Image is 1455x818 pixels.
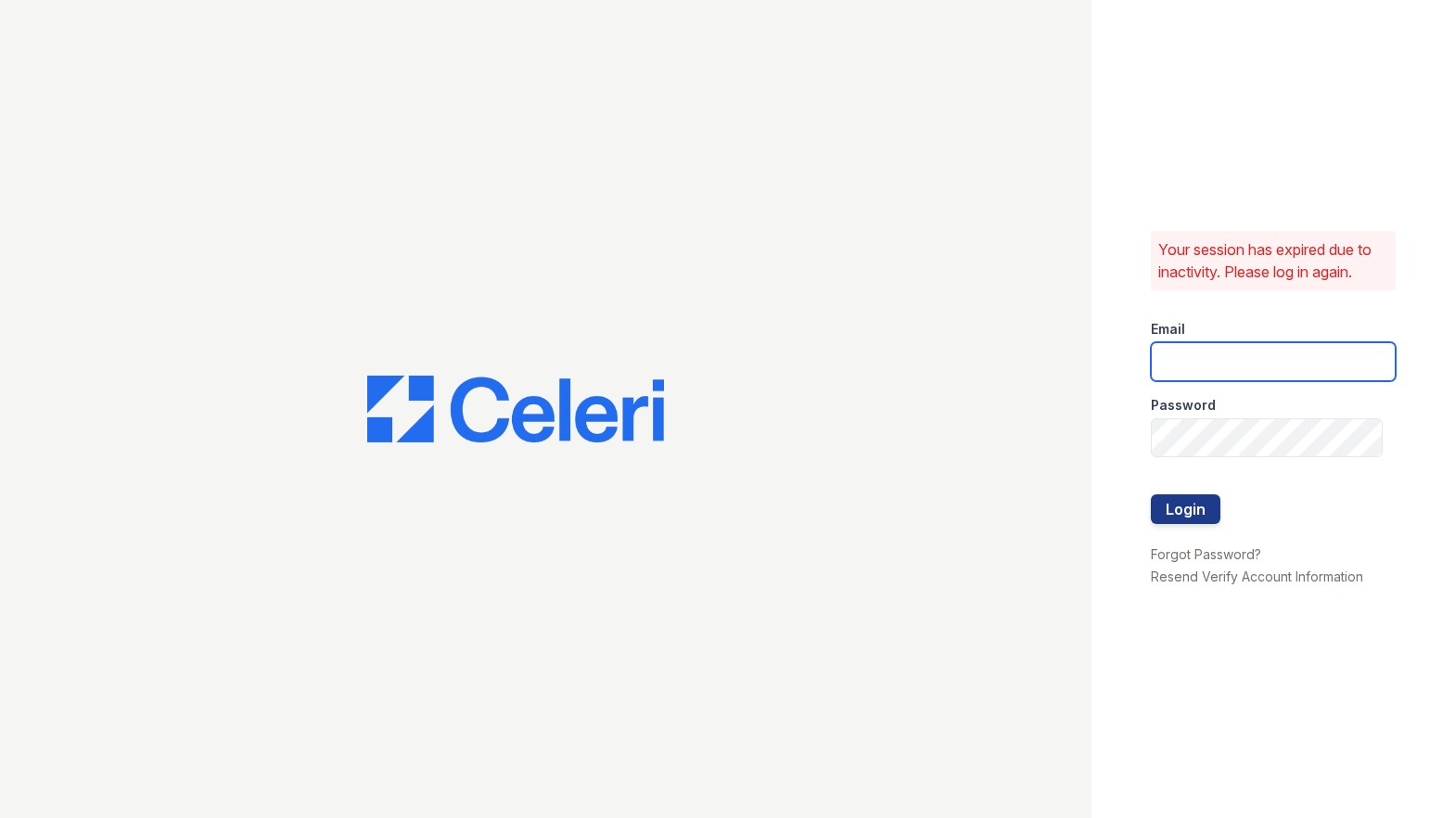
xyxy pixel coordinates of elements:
label: Email [1151,320,1185,339]
a: Forgot Password? [1151,546,1261,562]
a: Resend Verify Account Information [1151,569,1363,584]
button: Login [1151,494,1220,524]
img: CE_Logo_Blue-a8612792a0a2168367f1c8372b55b34899dd931a85d93a1a3d3e32e68fde9ad4.png [367,376,664,442]
p: Your session has expired due to inactivity. Please log in again. [1158,238,1388,283]
label: Password [1151,396,1216,415]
